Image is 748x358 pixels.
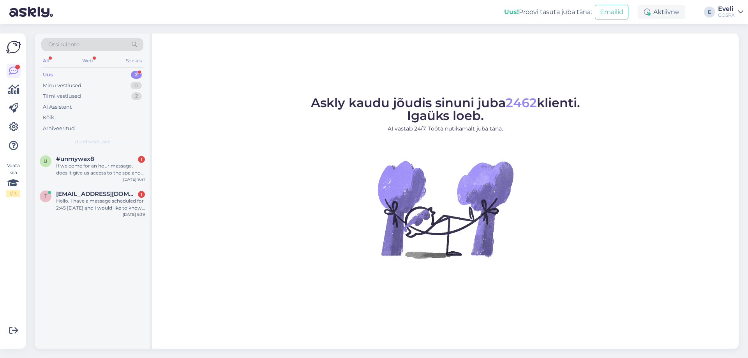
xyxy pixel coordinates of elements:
[704,7,715,18] div: E
[595,5,628,19] button: Emailid
[506,95,537,110] span: 2462
[81,56,94,66] div: Web
[6,40,21,55] img: Askly Logo
[131,71,142,79] div: 2
[44,158,48,164] span: u
[131,82,142,90] div: 0
[6,162,20,197] div: Vaata siia
[504,7,592,17] div: Proovi tasuta juba täna:
[74,138,111,145] span: Uued vestlused
[638,5,685,19] div: Aktiivne
[123,212,145,217] div: [DATE] 9:39
[6,190,20,197] div: 1 / 3
[56,198,145,212] div: Hello. I have a massage scheduled for 2:45 [DATE] and I would like to know if I am allowed to use...
[311,125,580,133] p: AI vastab 24/7. Tööta nutikamalt juba täna.
[56,155,94,162] span: #unmywax8
[124,56,143,66] div: Socials
[56,162,145,176] div: If we come for an hour massage, does it give us access to the spa and sauna and [PERSON_NAME]?
[138,191,145,198] div: 1
[311,95,580,123] span: Askly kaudu jõudis sinuni juba klienti. Igaüks loeb.
[123,176,145,182] div: [DATE] 9:41
[56,190,137,198] span: townesd@hotmail.com
[43,103,72,111] div: AI Assistent
[43,82,81,90] div: Minu vestlused
[43,114,54,122] div: Kõik
[44,193,47,199] span: t
[43,71,53,79] div: Uus
[43,125,75,132] div: Arhiveeritud
[41,56,50,66] div: All
[43,92,81,100] div: Tiimi vestlused
[718,6,743,18] a: EveliGOSPA
[718,6,735,12] div: Eveli
[131,92,142,100] div: 2
[138,156,145,163] div: 1
[48,41,79,49] span: Otsi kliente
[718,12,735,18] div: GOSPA
[504,8,519,16] b: Uus!
[375,139,515,279] img: No Chat active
